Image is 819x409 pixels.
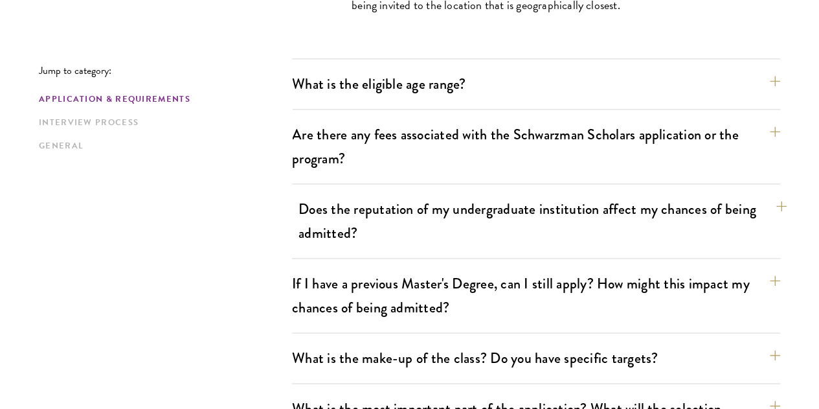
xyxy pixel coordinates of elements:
button: Does the reputation of my undergraduate institution affect my chances of being admitted? [298,194,787,248]
a: Application & Requirements [39,93,284,106]
a: General [39,139,284,153]
a: Interview Process [39,116,284,130]
p: Jump to category: [39,65,292,76]
button: What is the make-up of the class? Do you have specific targets? [292,344,780,373]
button: Are there any fees associated with the Schwarzman Scholars application or the program? [292,120,780,173]
button: If I have a previous Master's Degree, can I still apply? How might this impact my chances of bein... [292,269,780,322]
button: What is the eligible age range? [292,69,780,99]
